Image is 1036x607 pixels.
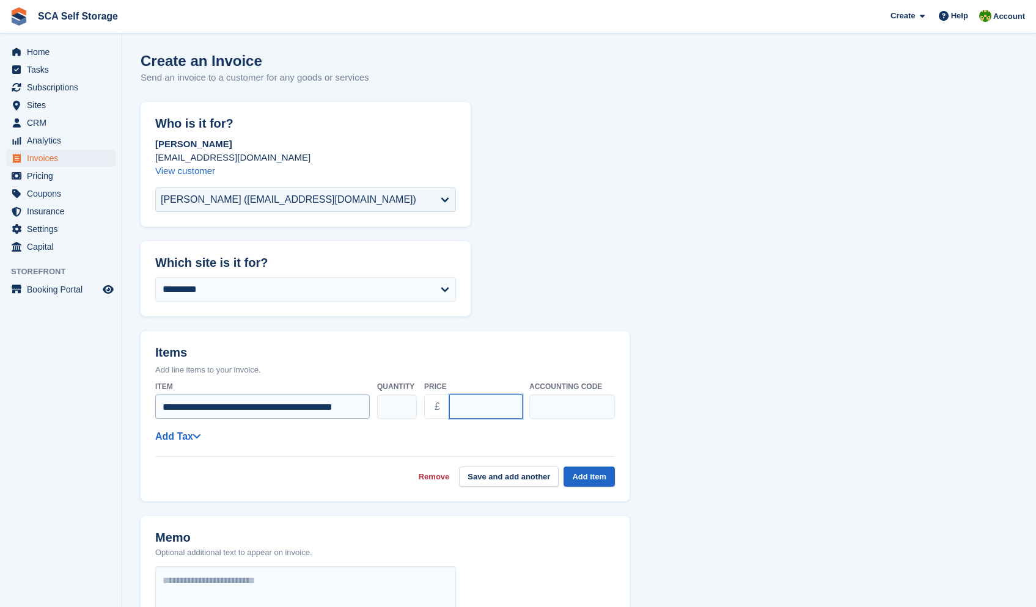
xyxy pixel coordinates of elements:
[11,266,122,278] span: Storefront
[424,381,522,392] label: Price
[6,220,116,238] a: menu
[27,150,100,167] span: Invoices
[27,61,100,78] span: Tasks
[459,467,559,487] button: Save and add another
[141,71,369,85] p: Send an invoice to a customer for any goods or services
[155,531,312,545] h2: Memo
[27,220,100,238] span: Settings
[155,137,456,151] p: [PERSON_NAME]
[529,381,615,392] label: Accounting code
[155,151,456,164] p: [EMAIL_ADDRESS][DOMAIN_NAME]
[993,10,1025,23] span: Account
[141,53,369,69] h1: Create an Invoice
[6,43,116,60] a: menu
[155,431,200,442] a: Add Tax
[27,79,100,96] span: Subscriptions
[6,185,116,202] a: menu
[6,281,116,298] a: menu
[27,114,100,131] span: CRM
[27,203,100,220] span: Insurance
[27,132,100,149] span: Analytics
[155,256,456,270] h2: Which site is it for?
[161,192,416,207] div: [PERSON_NAME] ([EMAIL_ADDRESS][DOMAIN_NAME])
[155,346,615,362] h2: Items
[27,43,100,60] span: Home
[33,6,123,26] a: SCA Self Storage
[27,167,100,184] span: Pricing
[564,467,615,487] button: Add item
[419,471,450,483] a: Remove
[10,7,28,26] img: stora-icon-8386f47178a22dfd0bd8f6a31ec36ba5ce8667c1dd55bd0f319d3a0aa187defe.svg
[979,10,991,22] img: Sam Chapman
[155,547,312,559] p: Optional additional text to appear on invoice.
[377,381,417,392] label: Quantity
[155,117,456,131] h2: Who is it for?
[951,10,968,22] span: Help
[6,203,116,220] a: menu
[6,150,116,167] a: menu
[6,114,116,131] a: menu
[155,165,215,176] a: View customer
[6,167,116,184] a: menu
[6,238,116,255] a: menu
[27,185,100,202] span: Coupons
[27,281,100,298] span: Booking Portal
[6,79,116,96] a: menu
[155,381,370,392] label: Item
[27,96,100,114] span: Sites
[155,364,615,376] p: Add line items to your invoice.
[6,132,116,149] a: menu
[27,238,100,255] span: Capital
[6,61,116,78] a: menu
[101,282,116,297] a: Preview store
[6,96,116,114] a: menu
[891,10,915,22] span: Create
